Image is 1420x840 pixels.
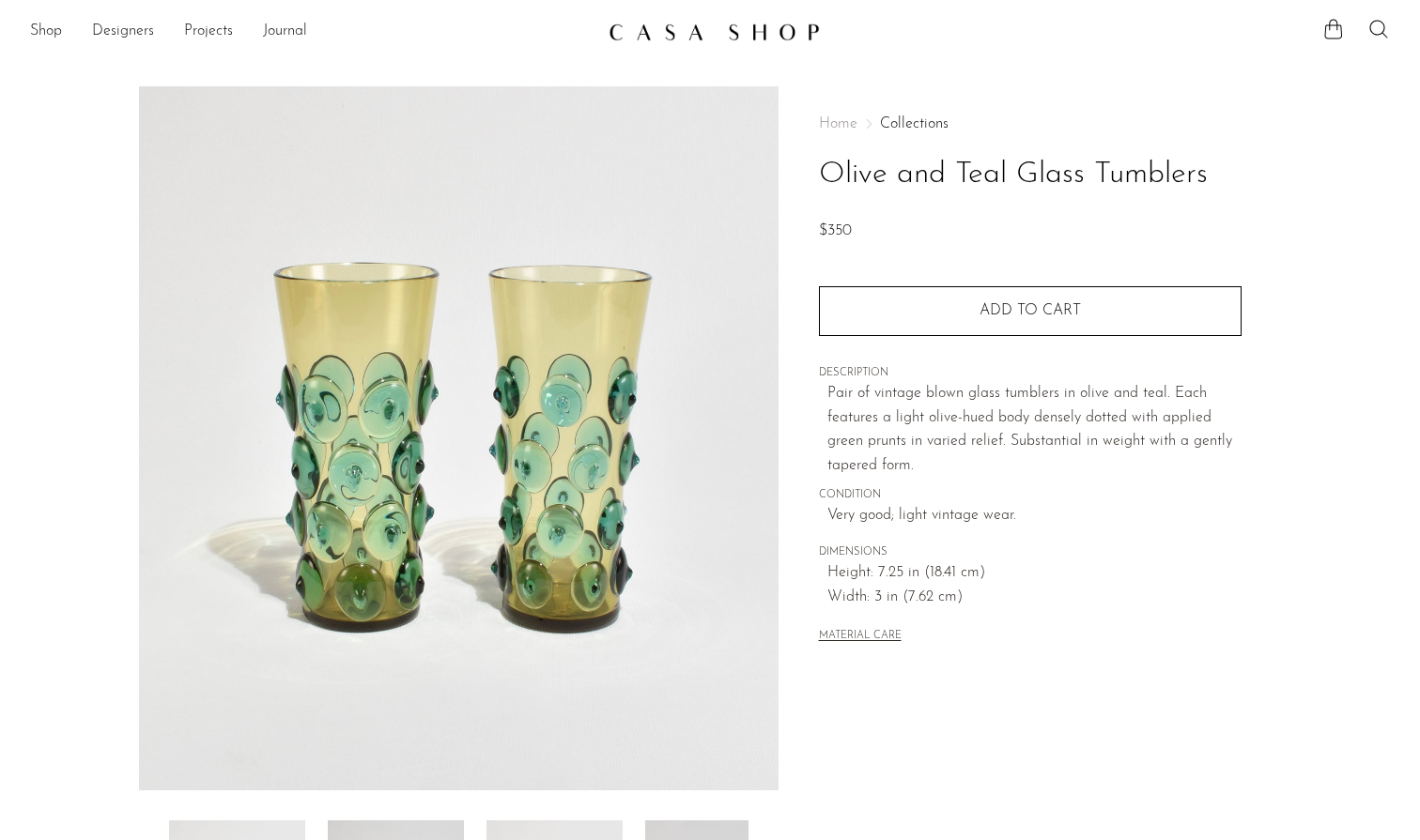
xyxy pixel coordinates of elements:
[880,116,949,131] a: Collections
[30,16,594,48] ul: NEW HEADER MENU
[263,20,307,44] a: Journal
[819,151,1242,199] h1: Olive and Teal Glass Tumblers
[184,20,233,44] a: Projects
[139,86,779,790] img: Olive and Teal Glass Tumblers
[819,365,1242,382] span: DESCRIPTION
[819,116,857,131] span: Home
[819,286,1242,335] button: Add to cart
[92,20,154,44] a: Designers
[827,561,1242,586] span: Height: 7.25 in (18.41 cm)
[819,487,1242,504] span: CONDITION
[819,223,852,238] span: $350
[827,504,1242,528] span: Very good; light vintage wear.
[30,16,594,48] nav: Desktop navigation
[30,20,62,44] a: Shop
[827,586,1242,610] span: Width: 3 in (7.62 cm)
[819,630,902,644] button: MATERIAL CARE
[819,544,1242,561] span: DIMENSIONS
[827,382,1242,478] p: Pair of vintage blown glass tumblers in olive and teal. Each features a light olive-hued body den...
[819,116,1242,131] nav: Breadcrumbs
[980,303,1081,318] span: Add to cart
